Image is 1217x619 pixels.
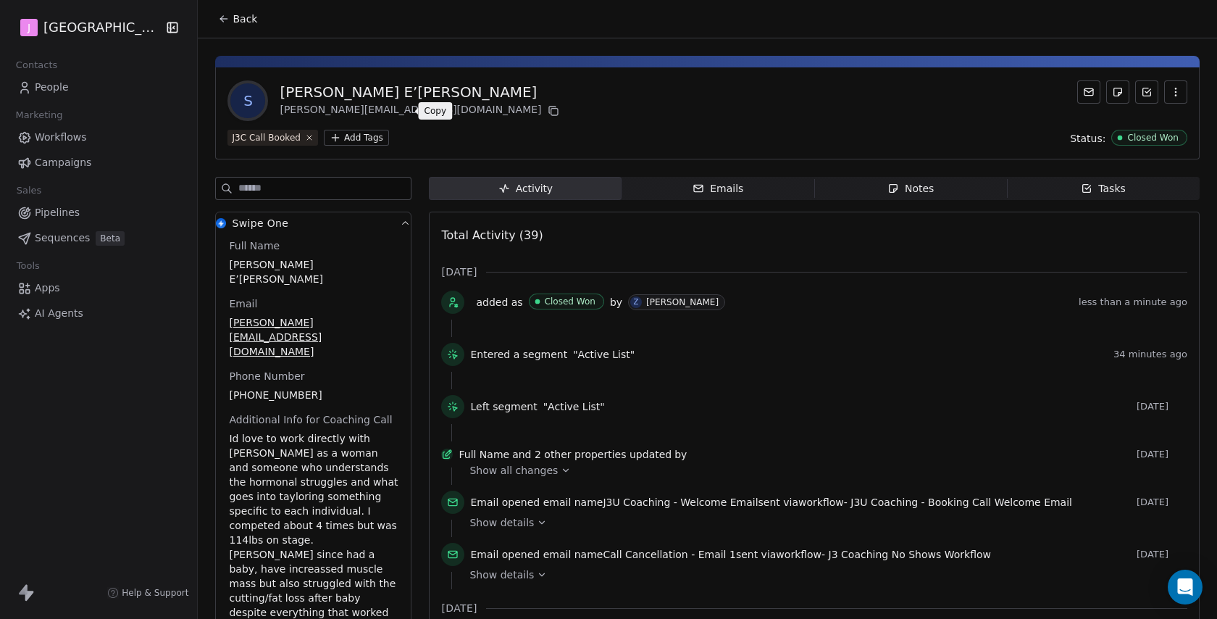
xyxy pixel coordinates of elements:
div: Emails [693,181,743,196]
span: Workflows [35,130,87,145]
span: email name sent via workflow - [470,547,991,562]
span: S [230,83,265,118]
span: Email opened [470,497,540,508]
p: Copy [425,105,447,117]
span: Swipe One [232,216,288,230]
a: Show details [469,515,1177,530]
span: Email [226,296,260,311]
span: "Active List" [573,347,635,362]
span: Total Activity (39) [441,228,543,242]
span: Left segment [470,399,537,414]
a: Pipelines [12,201,185,225]
div: Open Intercom Messenger [1168,570,1203,605]
div: [PERSON_NAME][EMAIL_ADDRESS][DOMAIN_NAME] [280,102,561,120]
a: Show details [469,568,1177,582]
a: Apps [12,276,185,300]
span: [PERSON_NAME] E’[PERSON_NAME] [229,257,398,286]
span: [DATE] [1137,401,1187,412]
span: Marketing [9,104,69,126]
div: Z [634,296,639,308]
span: Additional Info for Coaching Call [226,412,395,427]
span: by [674,447,687,462]
span: Show details [469,568,534,582]
img: Swipe One [216,218,226,228]
button: Back [209,6,266,32]
div: Notes [887,181,934,196]
span: Sequences [35,230,90,246]
span: J [28,20,30,35]
button: J[GEOGRAPHIC_DATA] [17,15,156,40]
span: Help & Support [122,587,188,599]
span: Status: [1070,131,1105,146]
button: Add Tags [324,130,389,146]
button: Swipe OneSwipe One [216,212,411,238]
a: Campaigns [12,151,185,175]
div: Closed Won [1127,133,1179,143]
span: email name sent via workflow - [470,495,1072,510]
span: less than a minute ago [1079,296,1187,308]
span: [PHONE_NUMBER] [229,388,398,402]
span: J3 Coaching No Shows Workflow [829,549,991,560]
span: Call Cancellation - Email 1 [603,549,735,560]
div: [PERSON_NAME] E’[PERSON_NAME] [280,82,561,102]
a: Show all changes [469,463,1177,478]
span: Apps [35,281,60,296]
span: [DATE] [441,265,477,279]
span: Full Name [459,447,509,462]
span: Sales [10,180,48,202]
span: Entered a segment [470,347,567,362]
span: by [610,295,622,309]
span: and 2 other properties updated [512,447,672,462]
span: J3U Coaching - Booking Call Welcome Email [850,497,1072,508]
span: Contacts [9,54,64,76]
span: Email opened [470,549,540,560]
span: Phone Number [226,369,307,383]
span: Show details [469,515,534,530]
div: J3C Call Booked [232,131,300,144]
a: Help & Support [107,587,188,599]
span: Pipelines [35,205,80,220]
span: People [35,80,69,95]
a: People [12,75,185,99]
span: [DATE] [1137,549,1187,560]
a: Workflows [12,125,185,149]
span: "Active List" [543,399,605,414]
div: Tasks [1081,181,1126,196]
span: added as [476,295,522,309]
span: [DATE] [1137,497,1187,508]
span: AI Agents [35,306,83,321]
span: Tools [10,255,46,277]
span: [PERSON_NAME][EMAIL_ADDRESS][DOMAIN_NAME] [229,315,398,359]
span: [GEOGRAPHIC_DATA] [43,18,162,37]
a: SequencesBeta [12,226,185,250]
a: AI Agents [12,302,185,325]
div: Closed Won [545,296,595,307]
span: Show all changes [469,463,558,478]
span: J3U Coaching - Welcome Email [603,497,758,508]
span: 34 minutes ago [1113,349,1187,360]
span: [DATE] [441,601,477,615]
span: Beta [96,231,125,246]
span: Full Name [226,238,283,253]
span: Back [233,12,257,26]
span: [DATE] [1137,449,1187,460]
span: Campaigns [35,155,91,170]
div: [PERSON_NAME] [646,297,719,307]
